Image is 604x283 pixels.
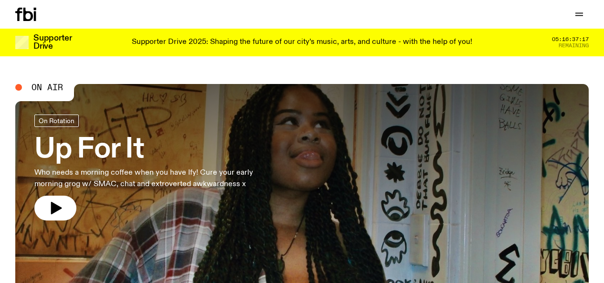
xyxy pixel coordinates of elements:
p: Who needs a morning coffee when you have Ify! Cure your early morning grog w/ SMAC, chat and extr... [34,167,279,190]
span: Remaining [559,43,589,48]
span: 05:16:37:17 [552,37,589,42]
p: Supporter Drive 2025: Shaping the future of our city’s music, arts, and culture - with the help o... [132,38,472,47]
span: On Air [32,83,63,92]
span: On Rotation [39,117,74,124]
h3: Supporter Drive [33,34,72,51]
h3: Up For It [34,136,279,163]
a: On Rotation [34,115,79,127]
a: Up For ItWho needs a morning coffee when you have Ify! Cure your early morning grog w/ SMAC, chat... [34,115,279,220]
